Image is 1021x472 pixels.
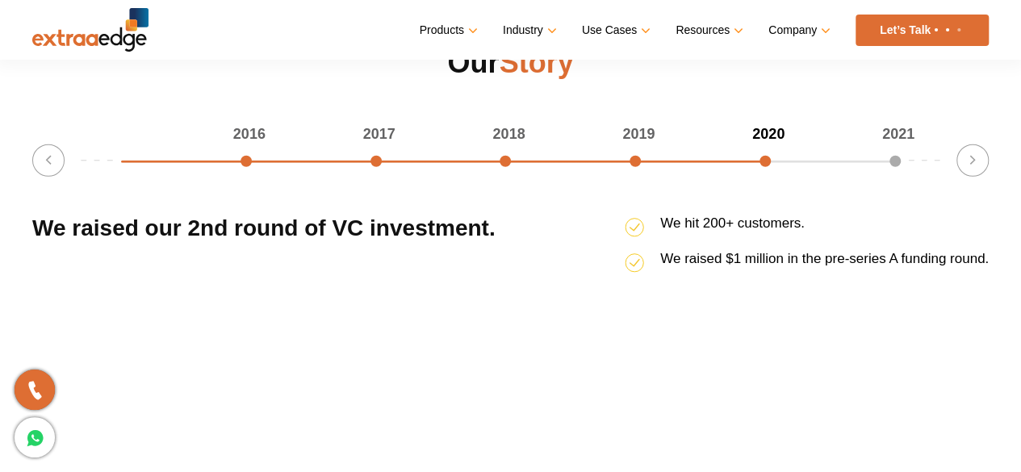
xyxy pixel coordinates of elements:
a: Let’s Talk [856,15,989,46]
button: Previous [32,144,65,177]
span: Story [499,46,573,79]
span: 2021 [882,126,914,142]
span: We hit 200+ customers. [660,215,805,231]
span: 2018 [492,126,525,142]
a: Company [768,19,827,42]
h3: We raised our 2nd round of VC investment. [32,211,511,282]
button: Next [956,144,989,177]
span: We raised $1 million in the pre-series A funding round. [660,251,989,266]
a: Resources [676,19,740,42]
span: 2020 [752,126,785,142]
span: 2016 [233,126,266,142]
span: 2017 [363,126,395,142]
a: Use Cases [582,19,647,42]
h2: Our [32,44,989,82]
span: 2019 [622,126,655,142]
a: Industry [503,19,554,42]
a: Products [420,19,475,42]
